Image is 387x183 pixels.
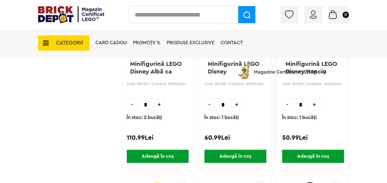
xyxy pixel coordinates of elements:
span: În stoc: 1 bucăţi [204,112,275,124]
a: Card Cadou [95,40,127,45]
span: - [282,99,292,110]
a: Contact [221,40,243,45]
div: 50.99Lei [282,134,344,142]
span: + [309,99,320,110]
a: Adaugă în coș [278,150,348,163]
span: În stoc: 2 bucăţi [126,112,197,124]
p: Cod: dis134 | Culoare: Multicolor [127,81,189,94]
span: CATEGORII [56,40,83,45]
a: Magazine Certificate LEGO® [317,62,326,67]
a: PROMOȚII % [133,40,161,45]
p: Cod: dis160 | Culoare: Multicolor [282,81,344,94]
span: + [154,99,165,110]
span: + [231,99,243,110]
span: Adaugă în coș [282,150,344,163]
small: 0 [343,12,349,18]
a: Adaugă în coș [200,150,271,163]
span: - [204,99,215,110]
p: Cod: dis158 | Culoare: Multicolor [204,81,266,94]
a: Produse exclusive [167,40,215,45]
span: Magazine Certificate LEGO® [254,61,317,75]
div: 110.99Lei [127,134,189,142]
div: 60.99Lei [204,134,266,142]
a: Adaugă în coș [122,150,193,163]
span: Adaugă în coș [127,150,189,163]
span: Adaugă în coș [204,150,266,163]
span: În stoc: 1 bucăţi [282,112,352,124]
span: - [127,99,137,110]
